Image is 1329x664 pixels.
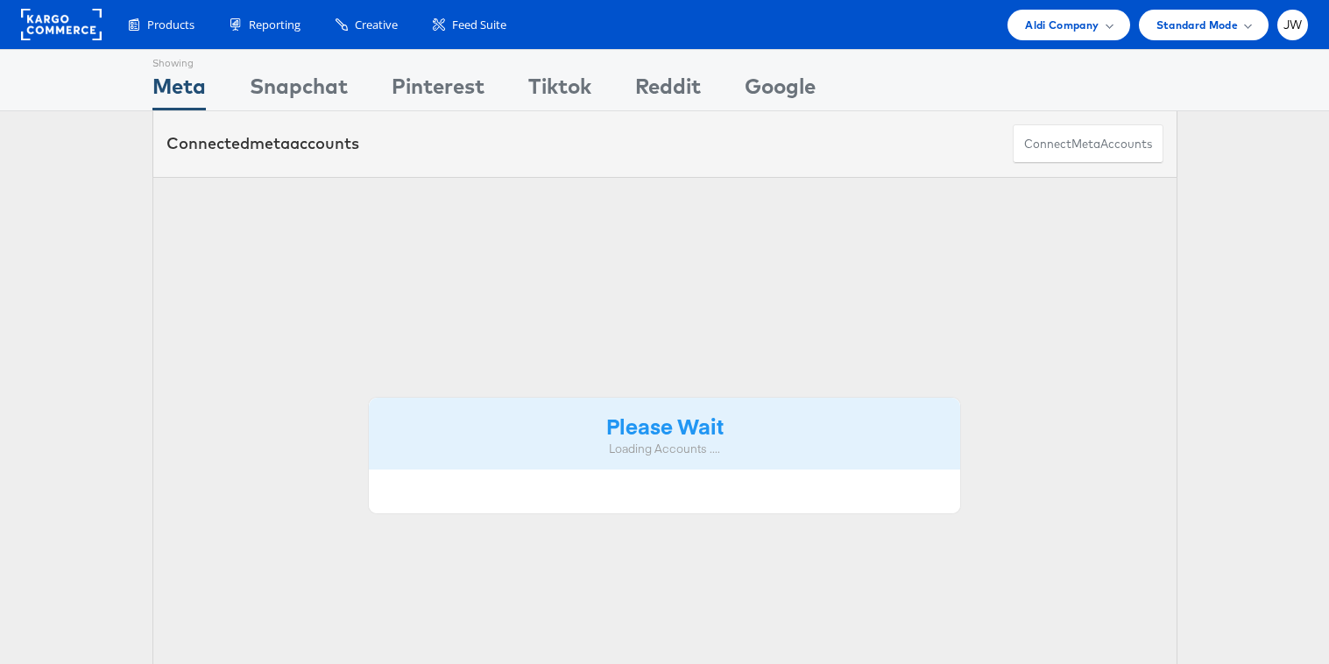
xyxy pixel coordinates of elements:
span: meta [250,133,290,153]
span: Feed Suite [452,17,506,33]
span: Products [147,17,194,33]
div: Tiktok [528,71,591,110]
div: Google [745,71,816,110]
span: JW [1283,19,1303,31]
div: Reddit [635,71,701,110]
span: meta [1071,136,1100,152]
div: Pinterest [392,71,484,110]
div: Showing [152,50,206,71]
span: Creative [355,17,398,33]
strong: Please Wait [606,411,724,440]
div: Snapchat [250,71,348,110]
div: Connected accounts [166,132,359,155]
div: Loading Accounts .... [382,441,948,457]
span: Reporting [249,17,300,33]
span: Standard Mode [1156,16,1238,34]
div: Meta [152,71,206,110]
button: ConnectmetaAccounts [1013,124,1163,164]
span: Aldi Company [1025,16,1099,34]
